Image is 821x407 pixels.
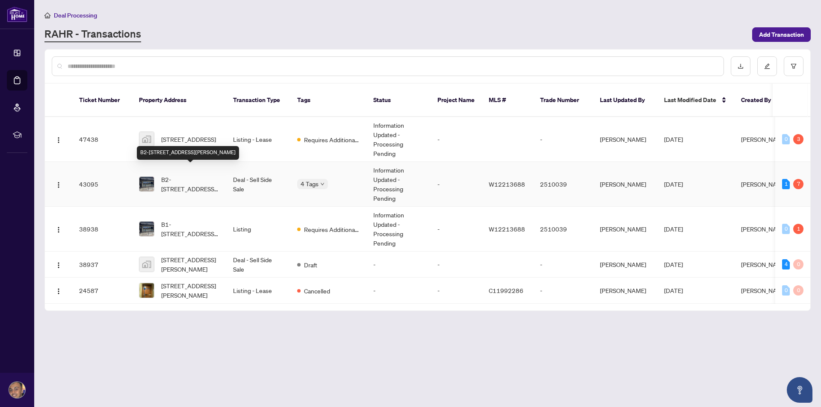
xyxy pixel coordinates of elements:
span: [PERSON_NAME] [741,261,787,268]
span: edit [764,63,770,69]
th: Last Updated By [593,84,657,117]
td: Deal - Sell Side Sale [226,252,290,278]
span: down [320,182,325,186]
span: W12213688 [489,225,525,233]
td: Listing - Lease [226,117,290,162]
span: Requires Additional Docs [304,225,360,234]
td: 38938 [72,207,132,252]
span: download [738,63,744,69]
th: MLS # [482,84,533,117]
div: 1 [793,224,803,234]
td: - [431,117,482,162]
td: 2510039 [533,207,593,252]
span: [DATE] [664,225,683,233]
td: 2510039 [533,162,593,207]
div: 7 [793,179,803,189]
img: thumbnail-img [139,283,154,298]
img: Logo [55,182,62,188]
td: - [431,207,482,252]
td: 43095 [72,162,132,207]
span: [PERSON_NAME] [741,225,787,233]
td: - [533,278,593,304]
div: 0 [793,285,803,296]
td: Listing [226,207,290,252]
img: Logo [55,137,62,143]
img: logo [7,6,27,22]
button: Logo [52,132,65,146]
button: filter [784,56,803,76]
td: [PERSON_NAME] [593,278,657,304]
td: [PERSON_NAME] [593,207,657,252]
img: Profile Icon [9,382,25,398]
th: Created By [734,84,786,117]
span: home [44,12,50,18]
span: [PERSON_NAME] [741,135,787,143]
div: 3 [793,134,803,144]
td: - [366,278,431,304]
td: [PERSON_NAME] [593,162,657,207]
button: Logo [52,284,65,297]
button: edit [757,56,777,76]
td: 24587 [72,278,132,304]
button: Logo [52,177,65,191]
div: 0 [782,134,790,144]
span: [DATE] [664,180,683,188]
button: Logo [52,258,65,271]
th: Tags [290,84,366,117]
span: filter [791,63,797,69]
img: thumbnail-img [139,222,154,236]
img: thumbnail-img [139,177,154,191]
th: Transaction Type [226,84,290,117]
th: Ticket Number [72,84,132,117]
span: W12213688 [489,180,525,188]
span: [STREET_ADDRESS][PERSON_NAME] [161,255,219,274]
button: download [731,56,750,76]
span: [DATE] [664,287,683,294]
button: Logo [52,222,65,236]
span: [DATE] [664,261,683,268]
div: 4 [782,259,790,269]
td: Deal - Sell Side Sale [226,162,290,207]
a: RAHR - Transactions [44,27,141,42]
div: 0 [782,285,790,296]
span: [PERSON_NAME] [741,180,787,188]
span: Requires Additional Docs [304,135,360,144]
span: Last Modified Date [664,95,716,105]
th: Project Name [431,84,482,117]
span: Cancelled [304,286,330,296]
th: Trade Number [533,84,593,117]
td: - [533,117,593,162]
td: - [431,162,482,207]
img: thumbnail-img [139,257,154,272]
td: Information Updated - Processing Pending [366,162,431,207]
td: - [431,278,482,304]
td: - [431,252,482,278]
img: Logo [55,262,62,269]
td: Information Updated - Processing Pending [366,207,431,252]
span: Deal Processing [54,12,97,19]
td: [PERSON_NAME] [593,117,657,162]
td: 38937 [72,252,132,278]
span: B2-[STREET_ADDRESS][PERSON_NAME] [161,175,219,193]
span: [STREET_ADDRESS][PERSON_NAME] [161,281,219,300]
span: 4 Tags [301,179,319,189]
span: [STREET_ADDRESS] [161,135,216,144]
span: [DATE] [664,135,683,143]
span: Add Transaction [759,28,804,41]
span: B1-[STREET_ADDRESS][PERSON_NAME] [161,220,219,238]
td: [PERSON_NAME] [593,252,657,278]
img: thumbnail-img [139,132,154,146]
img: Logo [55,288,62,295]
img: Logo [55,226,62,233]
span: Draft [304,260,317,269]
th: Property Address [132,84,226,117]
span: C11992286 [489,287,523,294]
td: - [366,252,431,278]
button: Add Transaction [752,27,811,42]
div: 1 [782,179,790,189]
div: 0 [782,224,790,234]
td: Information Updated - Processing Pending [366,117,431,162]
div: B2-[STREET_ADDRESS][PERSON_NAME] [137,146,239,160]
th: Status [366,84,431,117]
th: Last Modified Date [657,84,734,117]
